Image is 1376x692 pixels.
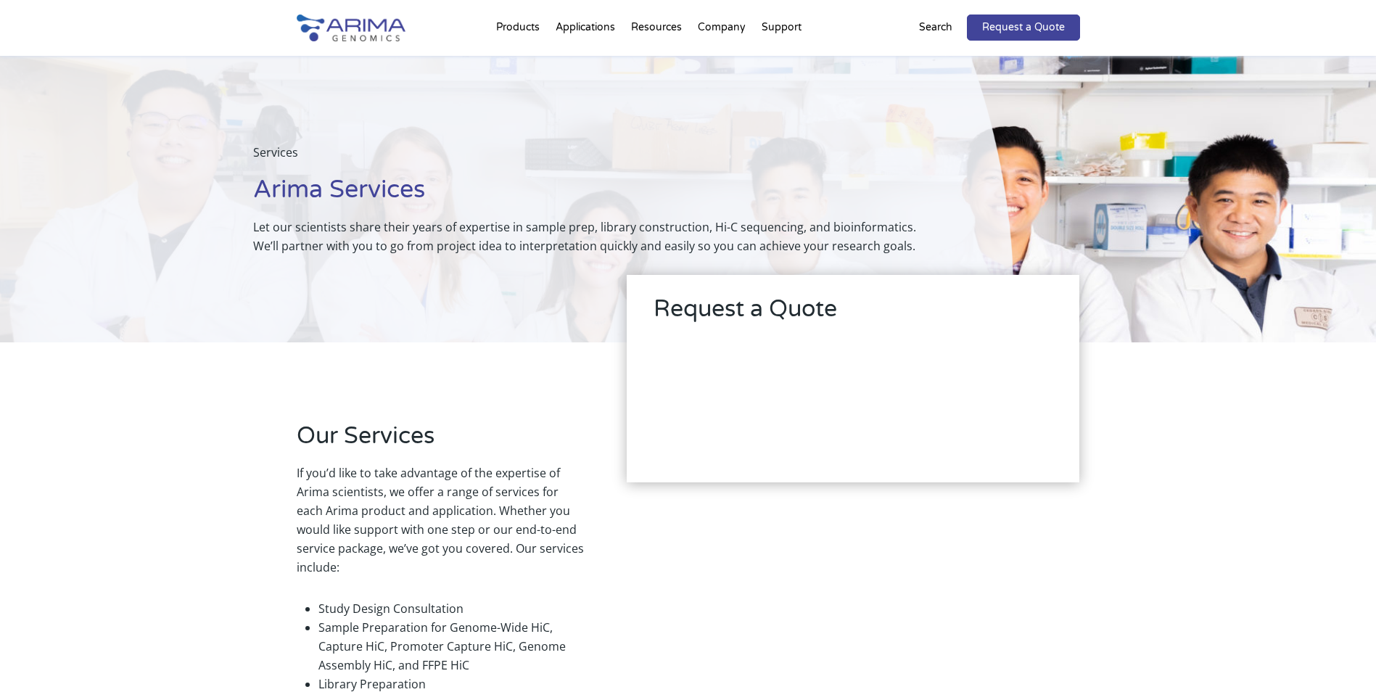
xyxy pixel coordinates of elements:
p: Let our scientists share their years of expertise in sample prep, library construction, Hi-C sequ... [253,218,941,255]
h2: Our Services [297,420,584,464]
a: Request a Quote [967,15,1080,41]
iframe: Form 0 [654,355,1052,464]
p: Services [253,143,941,173]
li: Sample Preparation for Genome-Wide HiC, Capture HiC, Promoter Capture HiC, Genome Assembly HiC, a... [318,618,584,675]
h2: Request a Quote [654,293,1052,337]
li: Study Design Consultation [318,599,584,618]
p: Search [919,18,952,37]
h1: Arima Services [253,173,941,218]
p: If you’d like to take advantage of the expertise of Arima scientists, we offer a range of service... [297,464,584,588]
img: Arima-Genomics-logo [297,15,405,41]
